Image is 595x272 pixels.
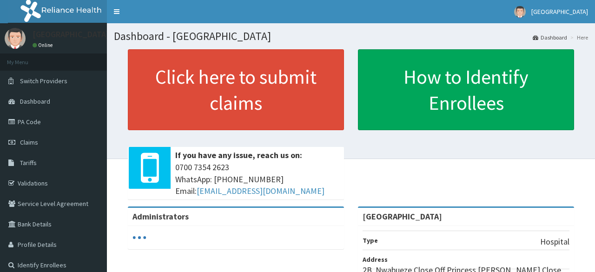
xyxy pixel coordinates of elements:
p: [GEOGRAPHIC_DATA] [33,30,109,39]
span: 0700 7354 2623 WhatsApp: [PHONE_NUMBER] Email: [175,161,339,197]
p: Hospital [540,236,569,248]
a: Online [33,42,55,48]
h1: Dashboard - [GEOGRAPHIC_DATA] [114,30,588,42]
a: [EMAIL_ADDRESS][DOMAIN_NAME] [197,186,324,196]
svg: audio-loading [132,231,146,245]
span: Switch Providers [20,77,67,85]
b: Type [363,236,378,245]
a: How to Identify Enrollees [358,49,574,130]
b: Address [363,255,388,264]
li: Here [568,33,588,41]
span: [GEOGRAPHIC_DATA] [531,7,588,16]
img: User Image [5,28,26,49]
strong: [GEOGRAPHIC_DATA] [363,211,442,222]
span: Dashboard [20,97,50,106]
span: Tariffs [20,159,37,167]
b: Administrators [132,211,189,222]
a: Dashboard [533,33,567,41]
b: If you have any issue, reach us on: [175,150,302,160]
span: Claims [20,138,38,146]
a: Click here to submit claims [128,49,344,130]
img: User Image [514,6,526,18]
